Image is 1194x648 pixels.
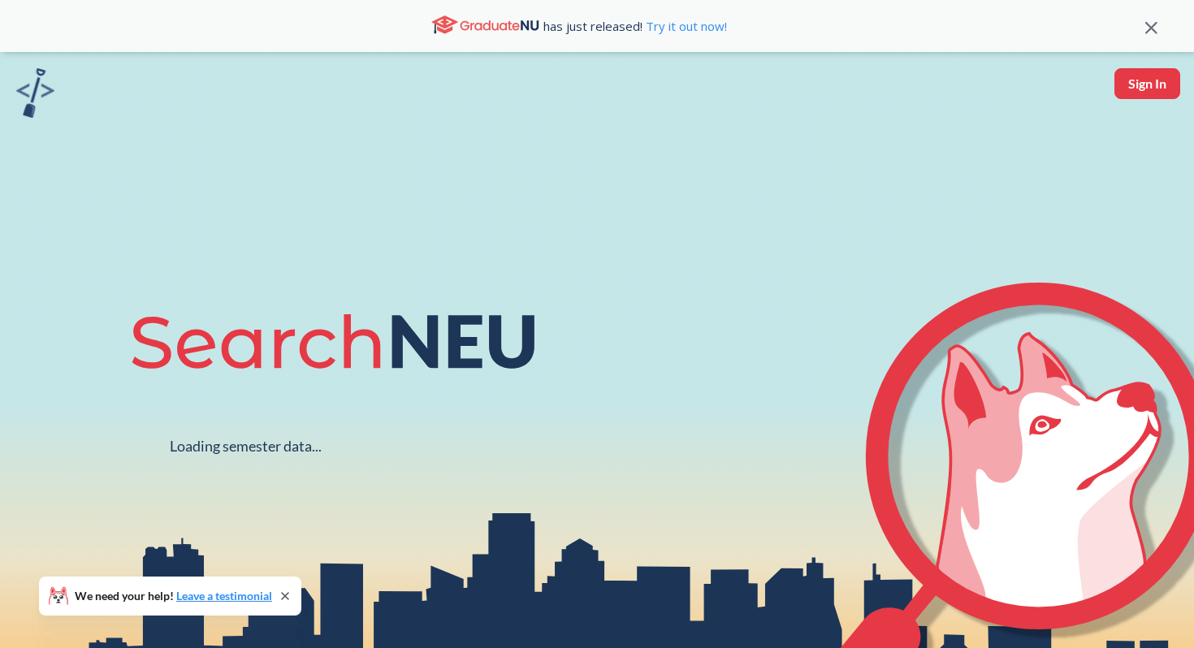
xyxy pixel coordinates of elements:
[543,17,727,35] span: has just released!
[75,590,272,602] span: We need your help!
[16,68,54,123] a: sandbox logo
[1114,68,1180,99] button: Sign In
[16,68,54,118] img: sandbox logo
[642,18,727,34] a: Try it out now!
[170,437,322,456] div: Loading semester data...
[176,589,272,603] a: Leave a testimonial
